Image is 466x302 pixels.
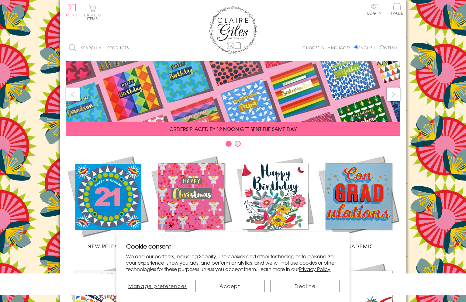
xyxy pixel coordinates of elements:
[66,41,172,55] input: Search all products
[126,253,340,272] p: We and our partners, including Shopify, use cookies and other technologies to personalize your ex...
[195,280,264,292] button: Accept
[391,3,403,15] span: Trade
[128,282,187,290] span: Manage preferences
[299,265,330,273] a: Privacy Policy
[367,3,382,15] a: Log In
[66,12,78,18] span: Menu
[66,154,150,250] a: New Releases
[380,45,397,50] label: Welsh
[66,88,80,101] button: prev
[233,154,317,250] a: Birthdays
[226,141,232,147] button: Carousel Page 1 (Current Slide)
[380,45,384,49] input: Welsh
[150,154,233,250] a: Christmas
[126,242,340,250] h2: Cookie consent
[235,141,241,147] button: Carousel Page 2
[354,45,378,50] label: English
[126,280,189,292] button: Manage preferences
[317,154,400,250] a: Academic
[169,125,297,132] span: ORDERS PLACED BY 12 NOON GET SENT THE SAME DAY
[66,140,400,150] div: Carousel Pagination
[354,45,358,49] input: English
[391,3,403,16] a: Trade
[387,88,400,101] button: next
[343,242,374,250] span: Academic
[302,45,353,50] p: Choose a language:
[209,6,257,54] img: Claire Giles Greetings Cards
[166,41,172,55] input: Search
[84,5,101,20] button: Basket0 items
[271,280,340,292] button: Decline
[66,4,78,17] button: Menu
[87,12,101,21] span: 0 items
[88,242,127,250] span: New Releases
